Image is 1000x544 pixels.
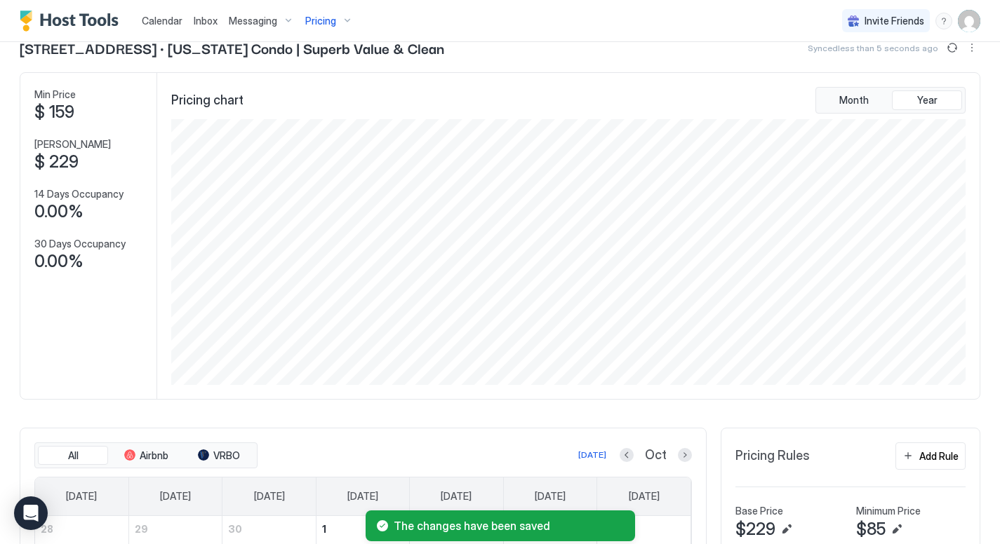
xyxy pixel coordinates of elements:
span: The changes have been saved [394,519,624,533]
button: Airbnb [111,446,181,465]
a: Friday [521,477,580,515]
a: Saturday [615,477,674,515]
span: Minimum Price [856,505,921,517]
div: menu [964,39,980,56]
span: [DATE] [629,490,660,503]
span: $ 229 [34,151,79,172]
span: [PERSON_NAME] [34,138,111,151]
div: Add Rule [919,449,959,463]
span: Pricing [305,15,336,27]
span: 30 Days Occupancy [34,238,126,250]
span: Month [839,94,869,107]
span: Min Price [34,88,76,101]
span: [DATE] [254,490,285,503]
span: VRBO [213,449,240,462]
button: Year [892,90,962,110]
div: tab-group [815,87,966,114]
a: Sunday [52,477,111,515]
button: More options [964,39,980,56]
a: Host Tools Logo [20,11,125,32]
span: Calendar [142,15,182,27]
button: Sync prices [944,39,961,56]
span: [DATE] [347,490,378,503]
span: [STREET_ADDRESS] · [US_STATE] Condo | Superb Value & Clean [20,37,444,58]
button: Month [819,90,889,110]
button: All [38,446,108,465]
button: VRBO [184,446,254,465]
span: [DATE] [160,490,191,503]
a: Monday [146,477,205,515]
button: Previous month [620,448,634,462]
a: Tuesday [240,477,299,515]
a: Inbox [194,13,218,28]
a: Calendar [142,13,182,28]
button: Next month [678,448,692,462]
span: [DATE] [441,490,472,503]
span: Pricing chart [171,93,244,109]
span: [DATE] [535,490,566,503]
span: 0.00% [34,201,84,222]
span: Inbox [194,15,218,27]
span: Synced less than 5 seconds ago [808,43,938,53]
div: [DATE] [578,449,606,461]
div: Open Intercom Messenger [14,496,48,530]
span: Oct [645,447,667,463]
div: tab-group [34,442,258,469]
span: Year [917,94,938,107]
span: 0.00% [34,251,84,272]
span: 14 Days Occupancy [34,188,124,200]
span: $ 159 [34,102,74,123]
a: Wednesday [333,477,392,515]
span: All [68,449,79,462]
div: menu [935,13,952,29]
span: Invite Friends [865,15,924,27]
span: Messaging [229,15,277,27]
span: [DATE] [66,490,97,503]
span: Base Price [735,505,783,517]
span: Airbnb [140,449,168,462]
span: Pricing Rules [735,448,810,464]
button: [DATE] [576,447,608,463]
button: Add Rule [895,442,966,470]
a: Thursday [427,477,486,515]
div: User profile [958,10,980,32]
